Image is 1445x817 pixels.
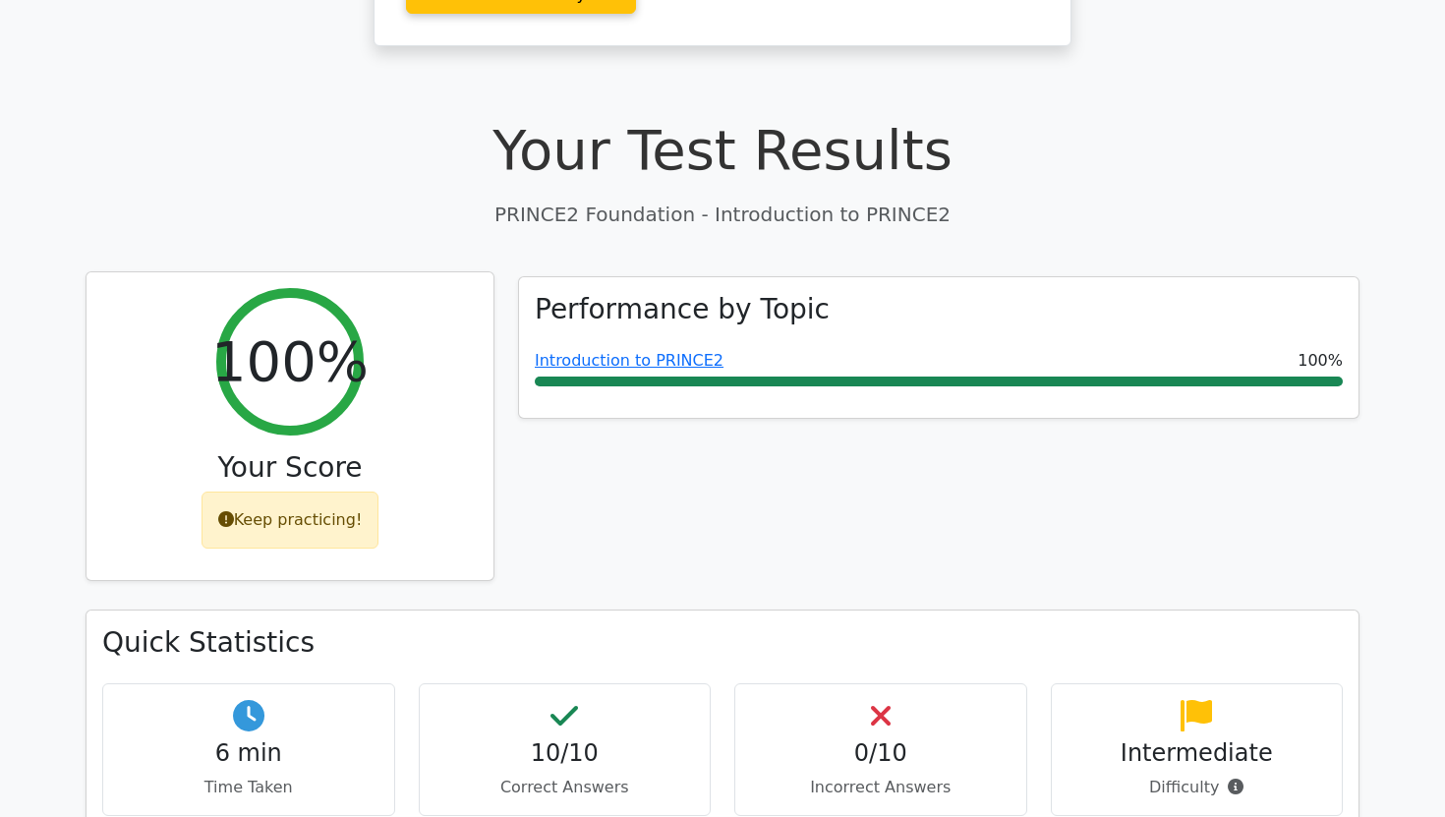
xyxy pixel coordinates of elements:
[102,626,1343,660] h3: Quick Statistics
[535,293,830,326] h3: Performance by Topic
[1068,776,1327,799] p: Difficulty
[435,776,695,799] p: Correct Answers
[202,492,379,549] div: Keep practicing!
[86,117,1359,183] h1: Your Test Results
[435,739,695,768] h4: 10/10
[751,739,1011,768] h4: 0/10
[535,351,723,370] a: Introduction to PRINCE2
[86,200,1359,229] p: PRINCE2 Foundation - Introduction to PRINCE2
[102,451,478,485] h3: Your Score
[1298,349,1343,373] span: 100%
[211,328,369,394] h2: 100%
[119,776,378,799] p: Time Taken
[751,776,1011,799] p: Incorrect Answers
[119,739,378,768] h4: 6 min
[1068,739,1327,768] h4: Intermediate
